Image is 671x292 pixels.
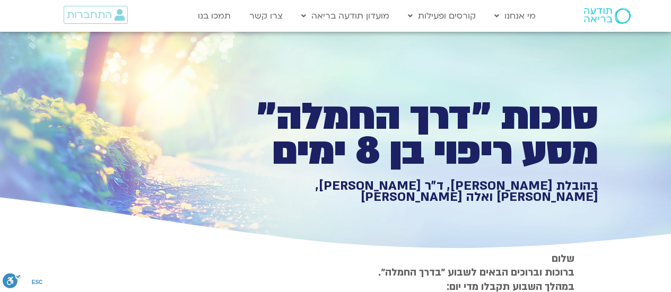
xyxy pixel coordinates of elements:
[231,100,598,169] h1: סוכות ״דרך החמלה״ מסע ריפוי בן 8 ימים
[403,6,481,26] a: קורסים ופעילות
[296,6,395,26] a: מועדון תודעה בריאה
[584,8,631,24] img: תודעה בריאה
[489,6,541,26] a: מי אנחנו
[193,6,236,26] a: תמכו בנו
[67,9,112,21] span: התחברות
[64,6,128,24] a: התחברות
[552,252,574,266] strong: שלום
[231,180,598,203] h1: בהובלת [PERSON_NAME], ד״ר [PERSON_NAME], [PERSON_NAME] ואלה [PERSON_NAME]
[244,6,288,26] a: צרו קשר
